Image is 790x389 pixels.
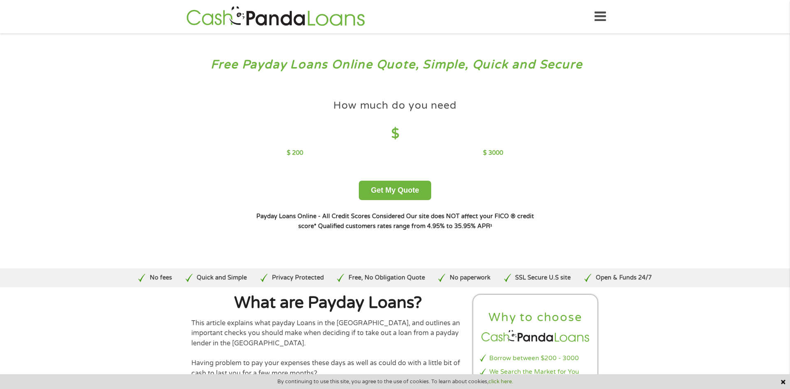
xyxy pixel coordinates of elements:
p: No fees [150,273,172,282]
h2: Why to choose [480,310,591,325]
strong: Our site does NOT affect your FICO ® credit score* [298,213,534,230]
p: Having problem to pay your expenses these days as well as could do with a little bit of cash to l... [191,358,465,378]
p: Privacy Protected [272,273,324,282]
p: $ 3000 [483,149,503,158]
p: $ 200 [287,149,303,158]
strong: Payday Loans Online - All Credit Scores Considered [256,213,404,220]
a: click here. [488,378,513,385]
img: GetLoanNow Logo [184,5,367,28]
span: By continuing to use this site, you agree to the use of cookies. To learn about cookies, [277,379,513,384]
h3: Free Payday Loans Online Quote, Simple, Quick and Secure [24,57,767,72]
h4: How much do you need [333,99,457,112]
li: Borrow between $200 - 3000 [480,354,591,363]
p: SSL Secure U.S site [515,273,571,282]
p: Free, No Obligation Quote [349,273,425,282]
li: We Search the Market for You [480,367,591,377]
h4: $ [287,126,503,142]
p: This article explains what payday Loans in the [GEOGRAPHIC_DATA], and outlines an important check... [191,318,465,348]
strong: Qualified customers rates range from 4.95% to 35.95% APR¹ [318,223,492,230]
h1: What are Payday Loans? [191,295,465,311]
p: No paperwork [450,273,490,282]
p: Open & Funds 24/7 [596,273,652,282]
p: Quick and Simple [197,273,247,282]
button: Get My Quote [359,181,431,200]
